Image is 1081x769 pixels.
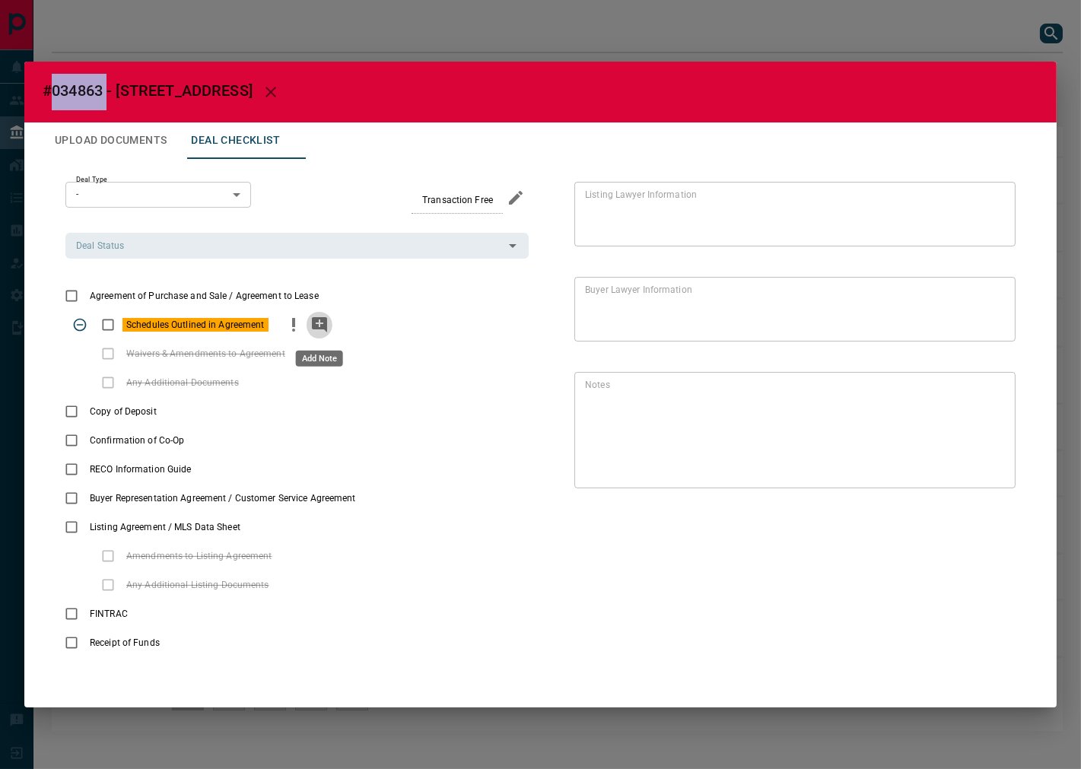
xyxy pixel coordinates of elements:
[122,376,243,389] span: Any Additional Documents
[86,405,161,418] span: Copy of Deposit
[122,549,276,563] span: Amendments to Listing Agreement
[86,434,188,447] span: Confirmation of Co-Op
[503,185,529,211] button: edit
[585,283,999,335] textarea: text field
[86,520,244,534] span: Listing Agreement / MLS Data Sheet
[86,289,323,303] span: Agreement of Purchase and Sale / Agreement to Lease
[86,607,132,621] span: FINTRAC
[179,122,292,159] button: Deal Checklist
[43,122,179,159] button: Upload Documents
[65,310,94,339] span: Toggle Applicable
[296,351,343,367] div: Add Note
[43,81,253,100] span: #034863 - [STREET_ADDRESS]
[585,188,999,240] textarea: text field
[307,310,332,339] button: add note
[585,378,999,481] textarea: text field
[122,347,289,361] span: Waivers & Amendments to Agreement
[86,462,195,476] span: RECO Information Guide
[65,182,251,208] div: -
[122,318,269,332] span: Schedules Outlined in Agreement
[281,310,307,339] button: priority
[122,578,273,592] span: Any Additional Listing Documents
[502,235,523,256] button: Open
[76,175,107,185] label: Deal Type
[86,636,164,650] span: Receipt of Funds
[86,491,360,505] span: Buyer Representation Agreement / Customer Service Agreement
